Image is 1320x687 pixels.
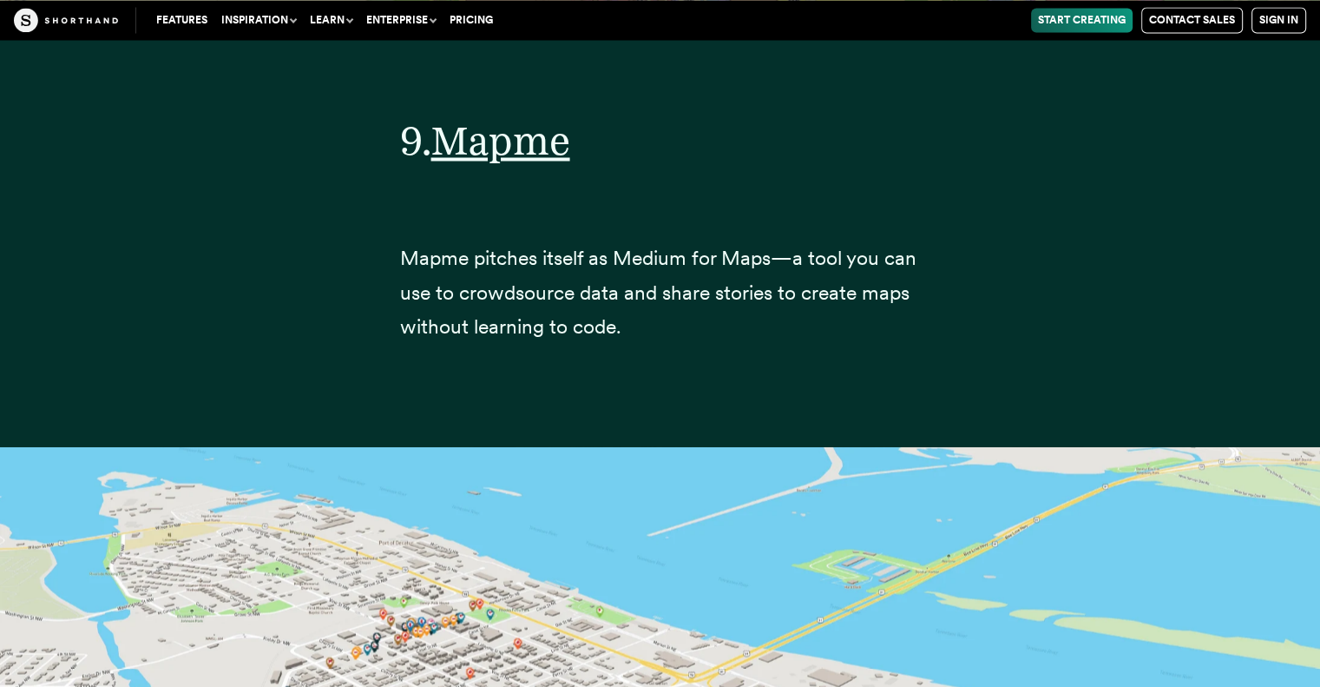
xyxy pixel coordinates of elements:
a: Start Creating [1031,8,1133,32]
a: Features [149,8,214,32]
button: Inspiration [214,8,303,32]
img: The Craft [14,8,118,32]
span: Mapme pitches itself as Medium for Maps—a tool you can use to crowdsource data and share stories ... [400,245,916,337]
a: Sign in [1251,7,1306,33]
a: Mapme [431,116,570,164]
a: Pricing [443,8,500,32]
span: 9. [400,116,431,164]
a: Contact Sales [1141,7,1243,33]
button: Learn [303,8,359,32]
button: Enterprise [359,8,443,32]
